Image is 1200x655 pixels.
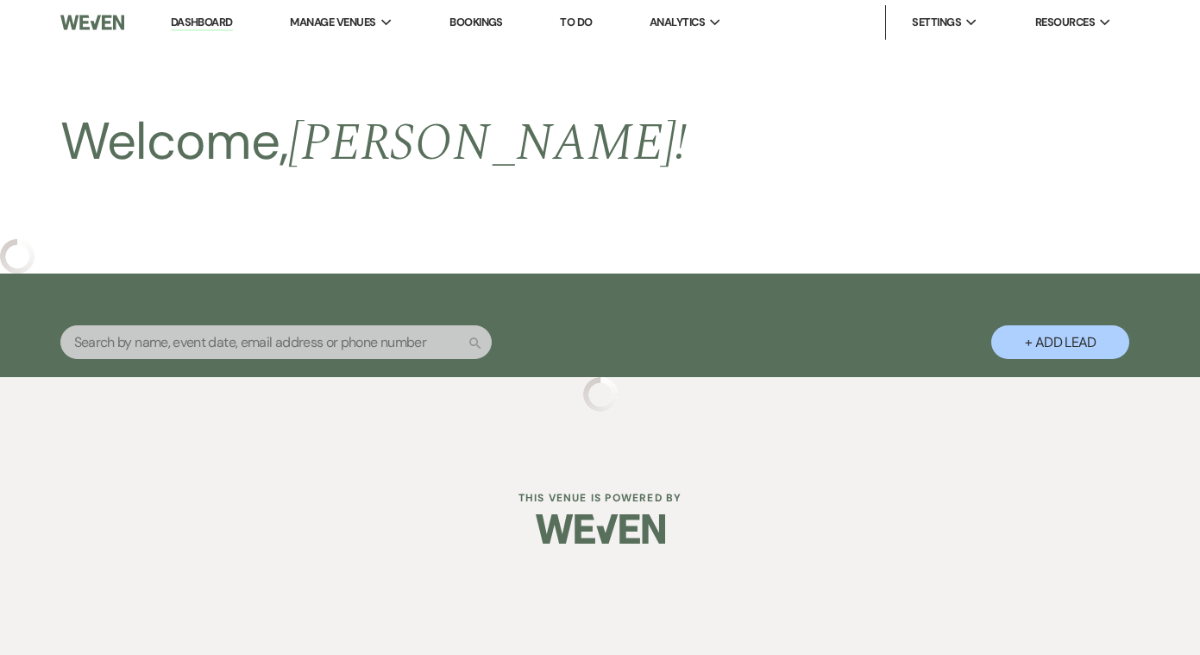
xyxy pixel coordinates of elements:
[912,14,961,31] span: Settings
[560,15,592,29] a: To Do
[449,15,503,29] a: Bookings
[1035,14,1095,31] span: Resources
[60,4,125,41] img: Weven Logo
[288,104,687,183] span: [PERSON_NAME] !
[583,377,618,412] img: loading spinner
[290,14,375,31] span: Manage Venues
[991,325,1129,359] button: + Add Lead
[60,325,492,359] input: Search by name, event date, email address or phone number
[650,14,705,31] span: Analytics
[536,499,665,559] img: Weven Logo
[60,105,688,179] h2: Welcome,
[171,15,233,31] a: Dashboard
